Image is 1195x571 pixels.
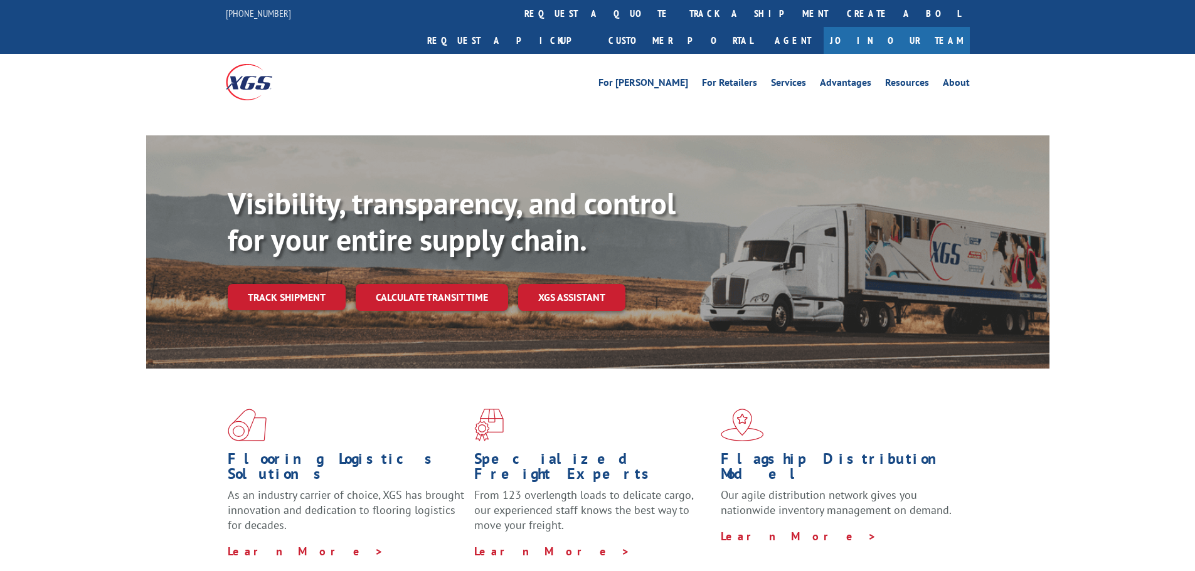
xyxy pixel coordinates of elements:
[820,78,871,92] a: Advantages
[228,409,267,441] img: xgs-icon-total-supply-chain-intelligence-red
[226,7,291,19] a: [PHONE_NUMBER]
[721,488,952,517] span: Our agile distribution network gives you nationwide inventory management on demand.
[702,78,757,92] a: For Retailers
[228,488,464,532] span: As an industry carrier of choice, XGS has brought innovation and dedication to flooring logistics...
[418,27,599,54] a: Request a pickup
[771,78,806,92] a: Services
[598,78,688,92] a: For [PERSON_NAME]
[228,184,676,259] b: Visibility, transparency, and control for your entire supply chain.
[518,284,625,311] a: XGS ASSISTANT
[474,544,630,558] a: Learn More >
[943,78,970,92] a: About
[228,544,384,558] a: Learn More >
[721,409,764,441] img: xgs-icon-flagship-distribution-model-red
[228,284,346,310] a: Track shipment
[474,451,711,488] h1: Specialized Freight Experts
[356,284,508,311] a: Calculate transit time
[762,27,824,54] a: Agent
[474,488,711,543] p: From 123 overlength loads to delicate cargo, our experienced staff knows the best way to move you...
[228,451,465,488] h1: Flooring Logistics Solutions
[824,27,970,54] a: Join Our Team
[721,529,877,543] a: Learn More >
[885,78,929,92] a: Resources
[474,409,504,441] img: xgs-icon-focused-on-flooring-red
[721,451,958,488] h1: Flagship Distribution Model
[599,27,762,54] a: Customer Portal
